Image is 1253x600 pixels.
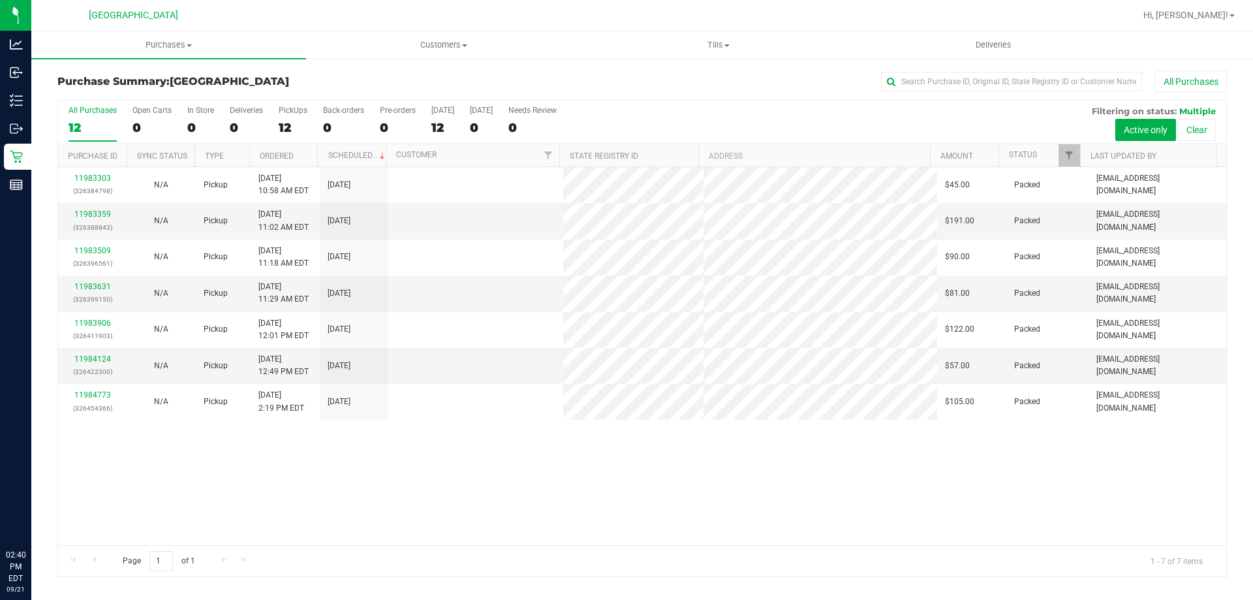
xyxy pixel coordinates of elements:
input: Search Purchase ID, Original ID, State Registry ID or Customer Name... [881,72,1142,91]
span: Pickup [204,287,228,300]
a: 11984124 [74,355,111,364]
span: [DATE] 12:01 PM EDT [258,317,309,342]
span: [DATE] [328,323,350,336]
span: Pickup [204,323,228,336]
p: (326384798) [66,185,119,197]
button: N/A [154,179,168,191]
span: $90.00 [945,251,970,263]
span: [EMAIL_ADDRESS][DOMAIN_NAME] [1096,245,1218,270]
a: Scheduled [328,151,388,160]
span: Pickup [204,179,228,191]
a: 11983906 [74,319,111,328]
span: [DATE] [328,396,350,408]
span: Not Applicable [154,216,168,225]
th: Address [698,144,930,167]
span: Packed [1014,179,1040,191]
a: Filter [538,144,559,166]
div: Open Carts [132,106,172,115]
div: [DATE] [470,106,493,115]
a: 11983509 [74,246,111,255]
span: [EMAIL_ADDRESS][DOMAIN_NAME] [1096,353,1218,378]
a: 11983359 [74,210,111,219]
span: Filtering on status: [1092,106,1177,116]
a: Purchases [31,31,306,59]
span: Not Applicable [154,397,168,406]
button: Active only [1115,119,1176,141]
button: N/A [154,287,168,300]
span: [EMAIL_ADDRESS][DOMAIN_NAME] [1096,172,1218,197]
a: Filter [1059,144,1080,166]
button: All Purchases [1155,71,1227,93]
span: [DATE] 12:49 PM EDT [258,353,309,378]
span: [DATE] [328,179,350,191]
div: 0 [380,120,416,135]
a: Amount [940,151,973,161]
div: 0 [132,120,172,135]
span: 1 - 7 of 7 items [1140,551,1213,571]
span: Not Applicable [154,252,168,261]
div: 0 [187,120,214,135]
input: 1 [149,551,173,571]
button: Clear [1178,119,1216,141]
div: Deliveries [230,106,263,115]
a: Sync Status [137,151,187,161]
a: 11983631 [74,282,111,291]
span: [GEOGRAPHIC_DATA] [89,10,178,21]
div: Back-orders [323,106,364,115]
inline-svg: Analytics [10,38,23,51]
span: [DATE] 11:29 AM EDT [258,281,309,306]
span: Packed [1014,323,1040,336]
span: [DATE] 11:18 AM EDT [258,245,309,270]
span: Page of 1 [112,551,206,571]
a: State Registry ID [570,151,638,161]
span: $105.00 [945,396,974,408]
div: 12 [69,120,117,135]
span: Pickup [204,396,228,408]
span: Packed [1014,287,1040,300]
a: Deliveries [856,31,1131,59]
span: Hi, [PERSON_NAME]! [1143,10,1228,20]
span: $81.00 [945,287,970,300]
inline-svg: Reports [10,178,23,191]
a: Purchase ID [68,151,117,161]
span: Not Applicable [154,361,168,370]
span: [EMAIL_ADDRESS][DOMAIN_NAME] [1096,317,1218,342]
inline-svg: Inbound [10,66,23,79]
a: Customer [396,150,437,159]
span: Not Applicable [154,289,168,298]
span: [DATE] [328,215,350,227]
a: Status [1009,150,1037,159]
a: Ordered [260,151,294,161]
div: 0 [230,120,263,135]
span: Not Applicable [154,324,168,334]
a: Tills [581,31,856,59]
span: Pickup [204,360,228,372]
inline-svg: Outbound [10,122,23,135]
div: In Store [187,106,214,115]
a: Customers [306,31,581,59]
div: Needs Review [508,106,557,115]
a: Type [205,151,224,161]
span: [DATE] 11:02 AM EDT [258,208,309,233]
span: Purchases [31,39,306,51]
span: Pickup [204,251,228,263]
span: Deliveries [958,39,1029,51]
div: 0 [508,120,557,135]
p: (326454366) [66,402,119,415]
div: [DATE] [431,106,454,115]
span: $45.00 [945,179,970,191]
p: 02:40 PM EDT [6,549,25,584]
span: Customers [307,39,580,51]
p: (326396561) [66,257,119,270]
div: 0 [323,120,364,135]
inline-svg: Retail [10,150,23,163]
h3: Purchase Summary: [57,76,447,87]
inline-svg: Inventory [10,94,23,107]
div: 0 [470,120,493,135]
span: [DATE] 2:19 PM EDT [258,389,304,414]
div: 12 [279,120,307,135]
span: Packed [1014,360,1040,372]
button: N/A [154,396,168,408]
span: Packed [1014,396,1040,408]
span: Packed [1014,251,1040,263]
